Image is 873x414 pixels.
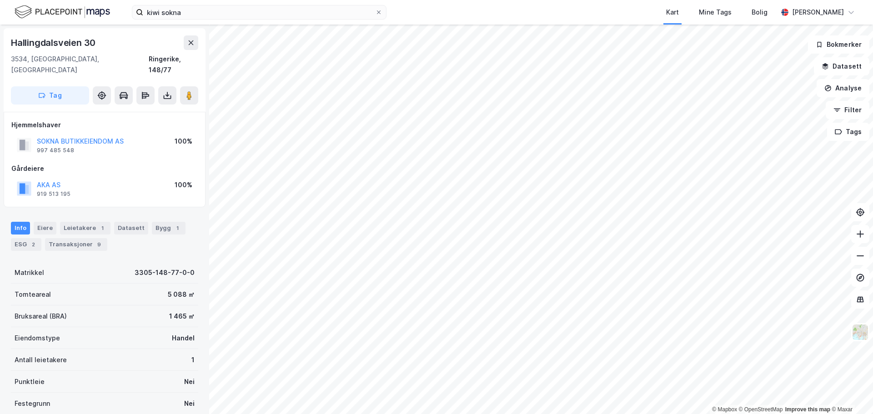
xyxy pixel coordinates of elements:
iframe: Chat Widget [828,370,873,414]
div: Transaksjoner [45,238,107,251]
div: Hallingdalsveien 30 [11,35,97,50]
div: 997 485 548 [37,147,74,154]
div: 9 [95,240,104,249]
div: 5 088 ㎡ [168,289,195,300]
button: Datasett [814,57,869,75]
div: ESG [11,238,41,251]
div: 919 513 195 [37,190,70,198]
div: Ringerike, 148/77 [149,54,198,75]
div: Bruksareal (BRA) [15,311,67,322]
button: Analyse [817,79,869,97]
div: Punktleie [15,376,45,387]
button: Bokmerker [808,35,869,54]
div: 1 [98,224,107,233]
button: Filter [826,101,869,119]
div: Datasett [114,222,148,234]
div: 100% [175,136,192,147]
div: 100% [175,180,192,190]
button: Tag [11,86,89,105]
button: Tags [827,123,869,141]
div: Bygg [152,222,186,234]
img: Z [852,324,869,341]
div: Tomteareal [15,289,51,300]
div: Matrikkel [15,267,44,278]
div: Mine Tags [699,7,732,18]
div: 1 [191,354,195,365]
div: 1 465 ㎡ [169,311,195,322]
div: Eiendomstype [15,333,60,344]
div: Antall leietakere [15,354,67,365]
div: Gårdeiere [11,163,198,174]
div: Hjemmelshaver [11,120,198,130]
a: OpenStreetMap [739,406,783,413]
div: Nei [184,376,195,387]
div: 3305-148-77-0-0 [135,267,195,278]
div: Kart [666,7,679,18]
a: Mapbox [712,406,737,413]
div: Festegrunn [15,398,50,409]
div: 2 [29,240,38,249]
div: Bolig [752,7,768,18]
div: Eiere [34,222,56,234]
div: Info [11,222,30,234]
div: [PERSON_NAME] [792,7,844,18]
img: logo.f888ab2527a4732fd821a326f86c7f29.svg [15,4,110,20]
div: Leietakere [60,222,110,234]
div: Handel [172,333,195,344]
div: 3534, [GEOGRAPHIC_DATA], [GEOGRAPHIC_DATA] [11,54,149,75]
a: Improve this map [785,406,830,413]
div: 1 [173,224,182,233]
input: Søk på adresse, matrikkel, gårdeiere, leietakere eller personer [143,5,375,19]
div: Nei [184,398,195,409]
